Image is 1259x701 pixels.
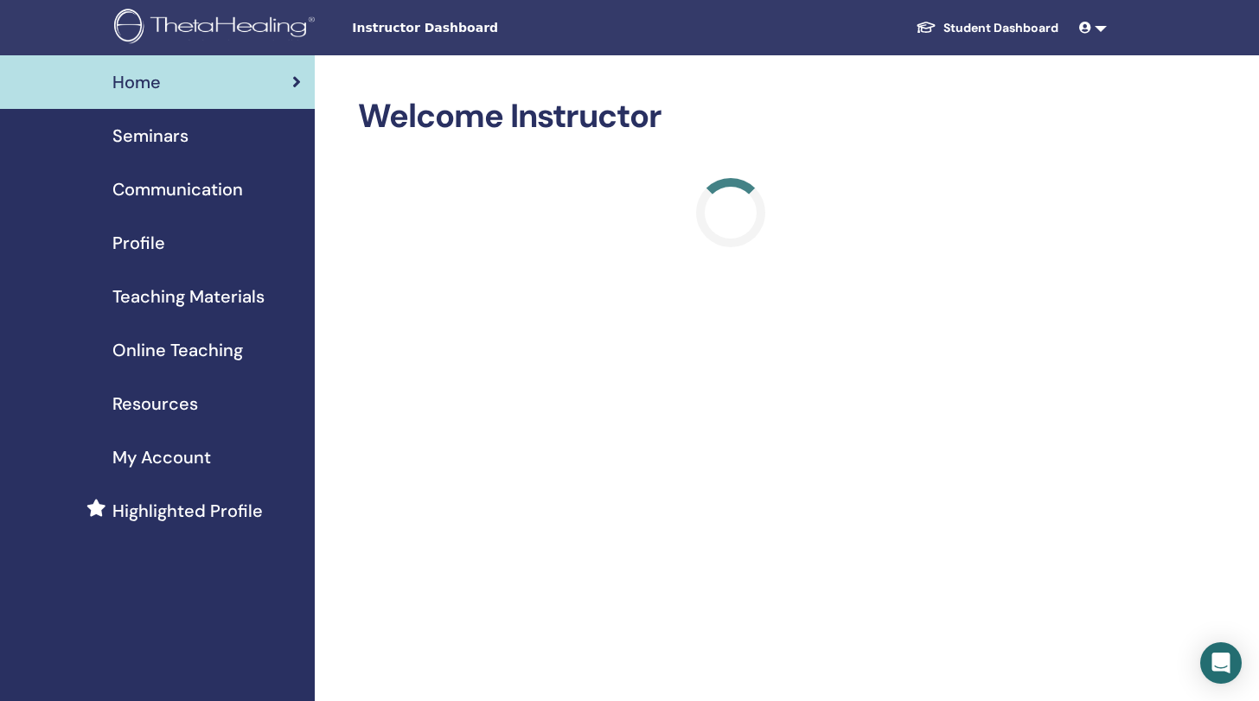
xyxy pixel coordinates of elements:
span: Online Teaching [112,337,243,363]
span: Home [112,69,161,95]
img: logo.png [114,9,321,48]
h2: Welcome Instructor [358,97,1103,137]
span: Communication [112,176,243,202]
span: Resources [112,391,198,417]
a: Student Dashboard [902,12,1072,44]
span: Instructor Dashboard [352,19,611,37]
span: Highlighted Profile [112,498,263,524]
span: Seminars [112,123,189,149]
span: Profile [112,230,165,256]
span: My Account [112,444,211,470]
div: Open Intercom Messenger [1200,642,1242,684]
span: Teaching Materials [112,284,265,309]
img: graduation-cap-white.svg [916,20,936,35]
